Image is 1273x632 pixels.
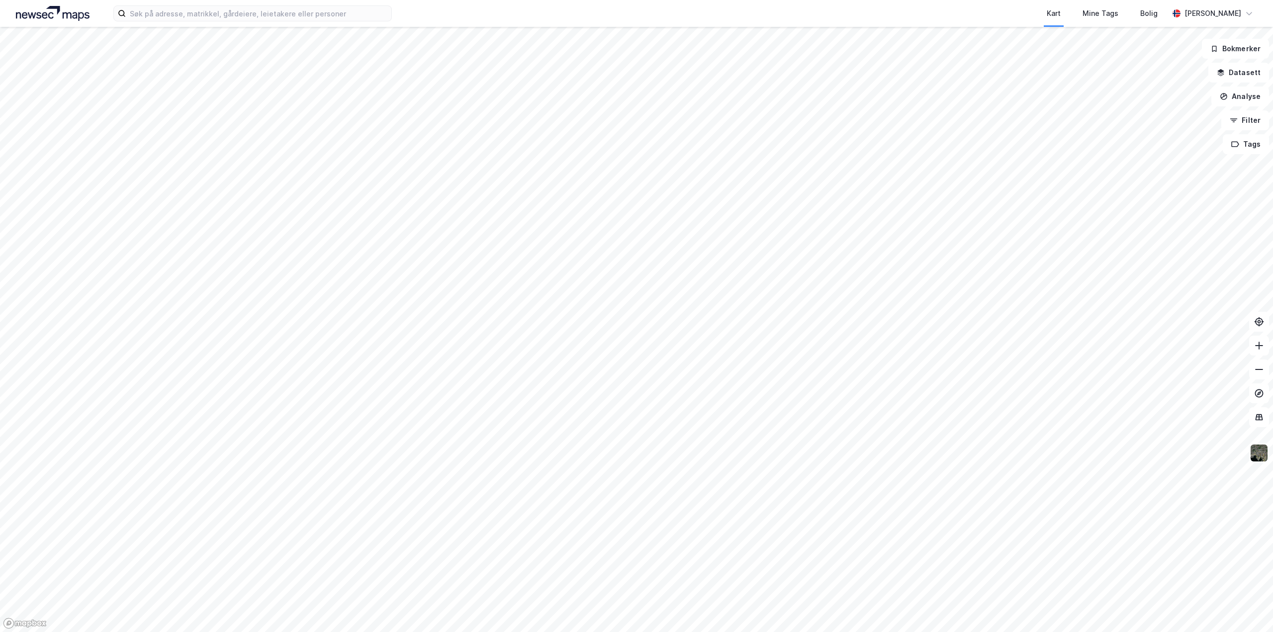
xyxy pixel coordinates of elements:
[1140,7,1158,19] div: Bolig
[126,6,391,21] input: Søk på adresse, matrikkel, gårdeiere, leietakere eller personer
[1047,7,1061,19] div: Kart
[1223,584,1273,632] iframe: Chat Widget
[1184,7,1241,19] div: [PERSON_NAME]
[16,6,90,21] img: logo.a4113a55bc3d86da70a041830d287a7e.svg
[1083,7,1118,19] div: Mine Tags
